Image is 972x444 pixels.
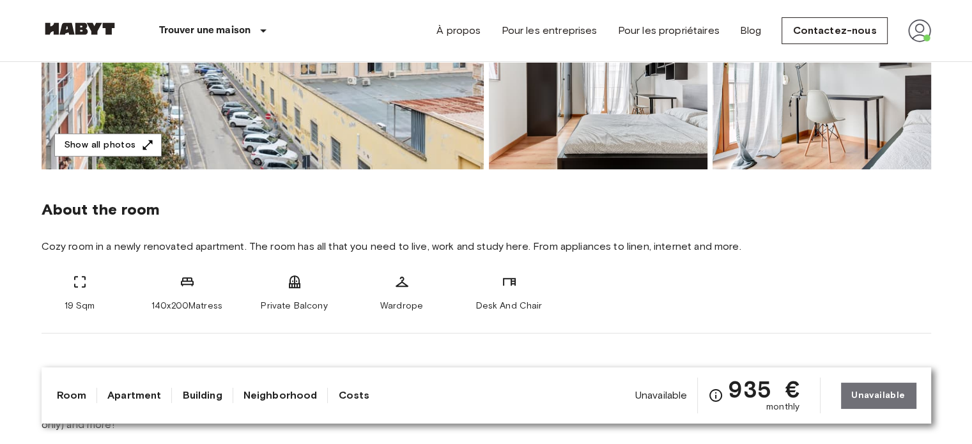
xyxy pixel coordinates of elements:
a: Blog [740,23,762,38]
a: Room [57,388,87,403]
span: Wardrope [380,300,423,312]
span: Cozy room in a newly renovated apartment. The room has all that you need to live, work and study ... [42,240,931,254]
button: Show all photos [54,134,162,157]
a: Building [182,388,222,403]
span: monthly [766,401,799,413]
img: Picture of unit IT-14-035-005-03H [489,2,707,169]
img: avatar [908,19,931,42]
a: À propos [436,23,481,38]
span: About the apartment [42,364,199,383]
p: Trouver une maison [159,23,251,38]
span: Private Balcony [261,300,327,312]
svg: Check cost overview for full price breakdown. Please note that discounts apply to new joiners onl... [708,388,723,403]
img: Picture of unit IT-14-035-005-03H [713,2,931,169]
img: Habyt [42,22,118,35]
a: Pour les propriétaires [617,23,719,38]
span: Unavailable [635,388,688,402]
a: Neighborhood [243,388,318,403]
a: Apartment [107,388,161,403]
span: 935 € [729,378,799,401]
a: Pour les entreprises [501,23,597,38]
span: Desk And Chair [475,300,542,312]
span: 140x200Matress [151,300,222,312]
span: About the room [42,200,931,219]
a: Costs [338,388,369,403]
span: 19 Sqm [65,300,95,312]
a: Contactez-nous [782,17,887,44]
